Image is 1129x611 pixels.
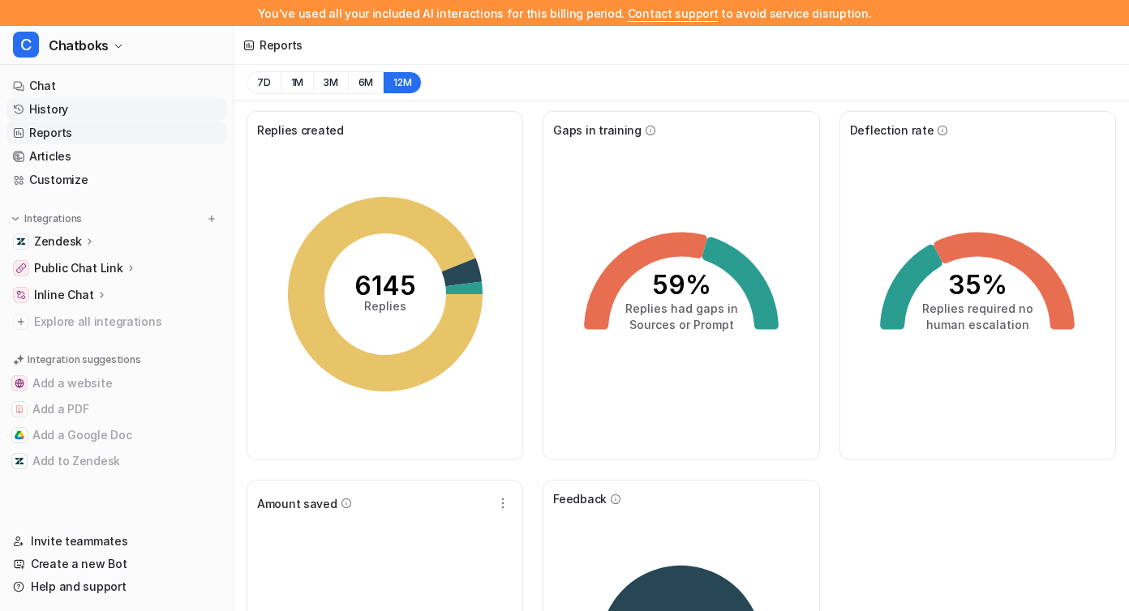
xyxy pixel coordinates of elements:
[15,456,24,466] img: Add to Zendesk
[6,530,226,553] a: Invite teammates
[651,269,710,301] tspan: 59%
[6,98,226,121] a: History
[15,378,24,388] img: Add a website
[922,301,1033,315] tspan: Replies required no
[629,318,733,331] tspan: Sources or Prompt
[364,299,406,313] tspan: Replies
[313,71,348,94] button: 3M
[257,495,337,512] span: Amount saved
[34,287,94,303] p: Inline Chat
[15,404,24,414] img: Add a PDF
[354,270,416,301] tspan: 6145
[6,575,226,598] a: Help and support
[850,122,934,139] span: Deflection rate
[6,169,226,191] a: Customize
[49,34,109,57] span: Chatboks
[16,290,26,300] img: Inline Chat
[16,263,26,273] img: Public Chat Link
[6,310,226,333] a: Explore all integrations
[6,211,87,227] button: Integrations
[6,553,226,575] a: Create a new Bot
[6,396,226,422] button: Add a PDFAdd a PDF
[260,36,303,53] div: Reports
[948,269,1007,301] tspan: 35%
[16,237,26,246] img: Zendesk
[24,212,82,225] p: Integrations
[625,301,737,315] tspan: Replies had gaps in
[926,318,1029,331] tspan: human escalation
[257,122,344,139] span: Replies created
[206,213,217,224] img: menu_add.svg
[6,75,226,97] a: Chat
[553,122,642,139] span: Gaps in training
[34,260,123,276] p: Public Chat Link
[15,430,24,440] img: Add a Google Doc
[34,309,220,335] span: Explore all integrations
[6,370,226,396] button: Add a websiteAdd a website
[13,32,39,58] span: C
[553,490,607,507] span: Feedback
[281,71,314,94] button: 1M
[628,6,719,20] span: Contact support
[6,448,226,474] button: Add to ZendeskAdd to Zendesk
[10,213,21,224] img: expand menu
[348,71,384,94] button: 6M
[13,314,29,330] img: explore all integrations
[6,122,226,144] a: Reports
[383,71,422,94] button: 12M
[34,233,82,250] p: Zendesk
[28,352,140,367] p: Integration suggestions
[6,422,226,448] button: Add a Google DocAdd a Google Doc
[6,145,226,168] a: Articles
[247,71,281,94] button: 7D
